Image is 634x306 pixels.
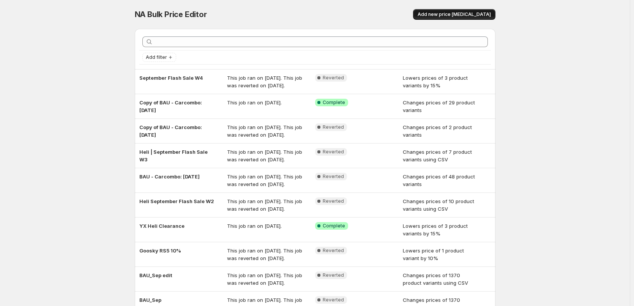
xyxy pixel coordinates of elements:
[139,99,202,113] span: Copy of BAU - Carcombo: [DATE]
[323,272,344,278] span: Reverted
[227,174,302,187] span: This job ran on [DATE]. This job was reverted on [DATE].
[227,99,282,106] span: This job ran on [DATE].
[403,75,468,88] span: Lowers prices of 3 product variants by 15%
[139,297,161,303] span: BAU_Sep
[403,124,472,138] span: Changes prices of 2 product variants
[227,198,302,212] span: This job ran on [DATE]. This job was reverted on [DATE].
[139,174,200,180] span: BAU - Carcombo: [DATE]
[135,10,207,19] span: NA Bulk Price Editor
[403,99,475,113] span: Changes prices of 29 product variants
[227,248,302,261] span: This job ran on [DATE]. This job was reverted on [DATE].
[403,272,468,286] span: Changes prices of 1370 product variants using CSV
[413,9,495,20] button: Add new price [MEDICAL_DATA]
[403,174,475,187] span: Changes prices of 48 product variants
[227,272,302,286] span: This job ran on [DATE]. This job was reverted on [DATE].
[323,99,345,106] span: Complete
[323,124,344,130] span: Reverted
[403,149,472,162] span: Changes prices of 7 product variants using CSV
[139,198,214,204] span: Heli September Flash Sale W2
[403,248,464,261] span: Lowers price of 1 product variant by 10%
[227,149,302,162] span: This job ran on [DATE]. This job was reverted on [DATE].
[227,223,282,229] span: This job ran on [DATE].
[323,198,344,204] span: Reverted
[139,272,172,278] span: BAU_Sep edit
[323,297,344,303] span: Reverted
[142,53,176,62] button: Add filter
[323,223,345,229] span: Complete
[323,248,344,254] span: Reverted
[146,54,167,60] span: Add filter
[403,198,474,212] span: Changes prices of 10 product variants using CSV
[323,149,344,155] span: Reverted
[227,124,302,138] span: This job ran on [DATE]. This job was reverted on [DATE].
[227,75,302,88] span: This job ran on [DATE]. This job was reverted on [DATE].
[403,223,468,237] span: Lowers prices of 3 product variants by 15%
[323,75,344,81] span: Reverted
[139,149,208,162] span: Heli | September Flash Sale W3
[139,248,181,254] span: Goosky RS5 10%
[139,124,202,138] span: Copy of BAU - Carcombo: [DATE]
[323,174,344,180] span: Reverted
[418,11,491,17] span: Add new price [MEDICAL_DATA]
[139,223,185,229] span: YX Heli Clearance
[139,75,203,81] span: September Flash Sale W4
